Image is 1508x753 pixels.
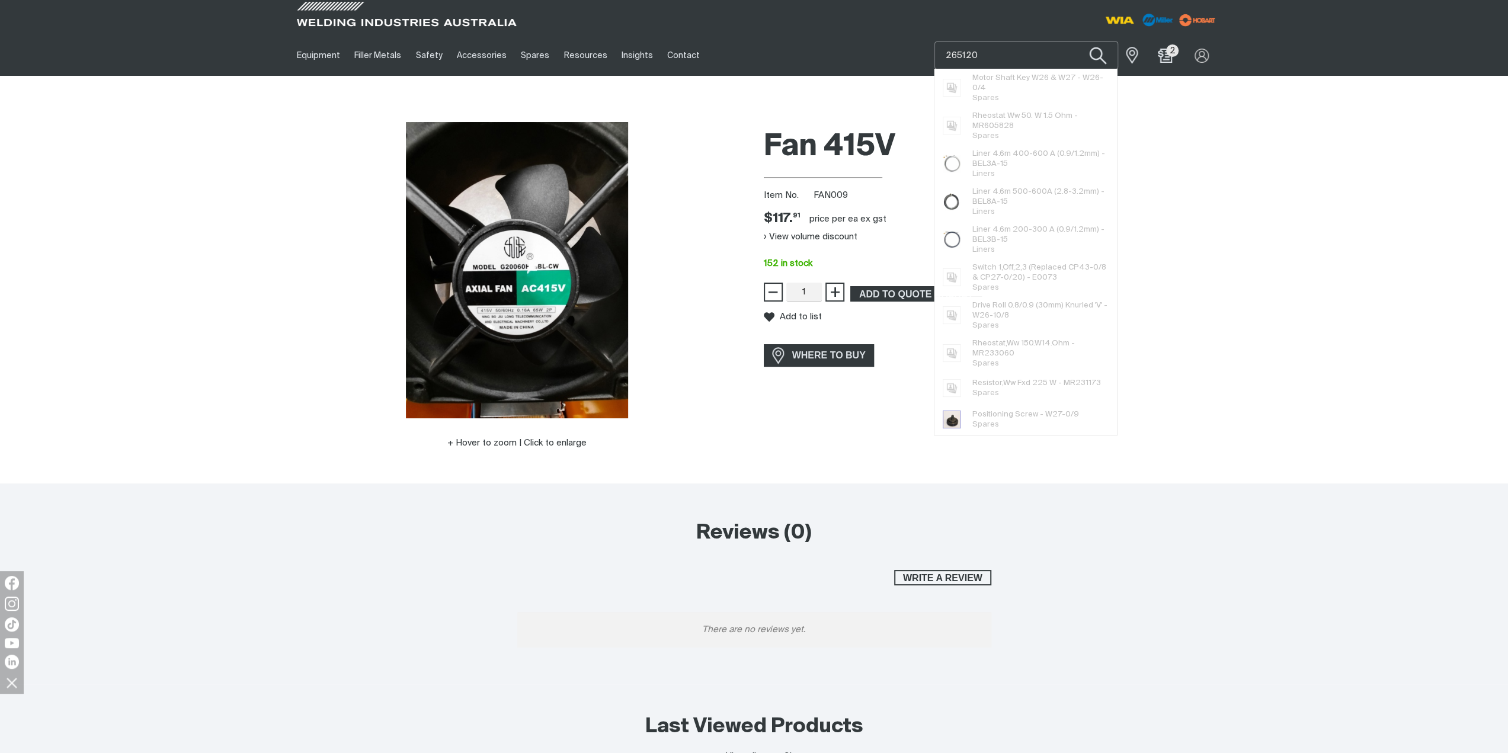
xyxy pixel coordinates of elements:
button: View volume discount [764,227,857,246]
a: Insights [614,35,660,76]
img: Facebook [5,576,19,590]
span: Liner 4.6m 200-300 A (0.9/1.2mm) - BEL3B-15 [972,225,1108,245]
a: Accessories [450,35,514,76]
h2: Last Viewed Products [645,714,863,740]
span: Liners [972,246,995,254]
img: Fan 415V [406,122,628,418]
button: Hover to zoom | Click to enlarge [440,436,594,450]
a: Equipment [290,35,347,76]
a: Resources [556,35,614,76]
img: YouTube [5,638,19,648]
span: Liner 4.6m 500-600A (2.8-3.2mm) - BEL8A-15 [972,187,1108,207]
span: FAN009 [814,191,848,200]
div: price per EA [809,213,858,225]
span: Spares [972,322,999,329]
span: $117. [764,210,801,227]
a: Contact [660,35,707,76]
img: LinkedIn [5,655,19,669]
span: Liner 4.6m 400-600 A (0.9/1.2mm) - BEL3A-15 [972,149,1108,169]
img: TikTok [5,617,19,632]
span: Spares [972,132,999,140]
span: Liners [972,208,995,216]
a: Spares [514,35,556,76]
img: miller [1176,11,1219,29]
button: Add Fan 415V to the shopping cart [850,286,982,302]
button: Search products [1074,39,1122,73]
span: Rheostat,Ww 150.W14.Ohm - MR233060 [972,338,1108,358]
span: Resistor,Ww Fxd 225 W - MR231173 [972,378,1101,388]
h2: Reviews (0) [517,520,991,546]
span: ADD TO QUOTE BASKET [851,286,981,302]
span: Drive Roll 0.8/0.9 (30mm) Knurled 'V' - W26-10/8 [972,300,1108,321]
span: + [829,282,840,302]
span: Switch 1,Off,2,3 (Replaced CP43-0/8 & CP27-0/20) - E0073 [972,262,1108,283]
span: Positioning Screw - W27-0/9 [972,409,1079,419]
a: Safety [408,35,449,76]
span: Liners [972,170,995,178]
h1: Fan 415V [764,128,1219,166]
input: Product name or item number... [935,42,1118,69]
span: Add to list [780,312,822,322]
span: 152 in stock [764,259,812,268]
span: Write a review [895,570,990,585]
ul: Suggestions [934,69,1117,435]
p: There are no reviews yet. [517,612,991,648]
span: − [767,282,779,302]
img: Instagram [5,597,19,611]
span: Motor Shaft Key W26 & W27 - W26-0/4 [972,73,1108,93]
span: Spares [972,284,999,291]
span: WHERE TO BUY [785,346,873,365]
span: Spares [972,421,999,428]
span: Spares [972,360,999,367]
a: Filler Metals [347,35,408,76]
button: Add to list [764,312,822,322]
span: Rheostat Ww 50. W 1.5 Ohm - MR605828 [972,111,1108,131]
span: Item No. [764,189,812,203]
sup: 91 [793,212,801,219]
a: WHERE TO BUY [764,344,875,366]
div: Price [764,210,801,227]
img: hide socials [2,672,22,693]
div: ex gst [860,213,886,225]
nav: Main [290,35,987,76]
span: Spares [972,94,999,102]
span: Spares [972,389,999,397]
button: Write a review [894,570,991,585]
